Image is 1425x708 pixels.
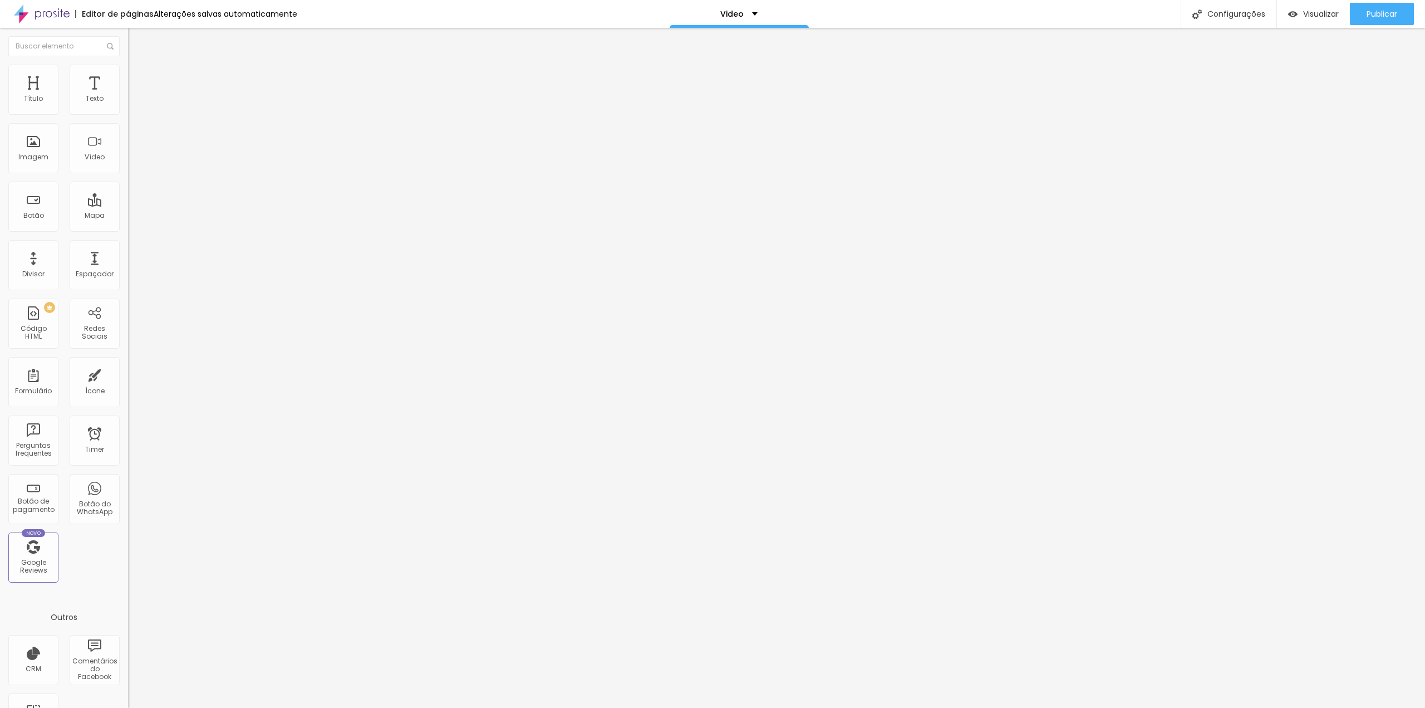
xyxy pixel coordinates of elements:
div: Mapa [85,212,105,219]
div: Texto [86,95,104,102]
img: Icone [1192,9,1202,19]
div: Alterações salvas automaticamente [154,10,297,18]
p: Video [720,10,744,18]
div: CRM [26,665,41,673]
div: Novo [22,529,46,537]
button: Publicar [1350,3,1414,25]
div: Botão de pagamento [11,497,55,514]
div: Redes Sociais [72,325,116,341]
div: Formulário [15,387,52,395]
div: Imagem [18,153,48,161]
input: Buscar elemento [8,36,120,56]
div: Vídeo [85,153,105,161]
div: Botão do WhatsApp [72,500,116,516]
div: Perguntas frequentes [11,442,55,458]
div: Comentários do Facebook [72,657,116,681]
div: Ícone [85,387,105,395]
img: view-1.svg [1288,9,1298,19]
div: Código HTML [11,325,55,341]
div: Timer [85,446,104,453]
div: Google Reviews [11,559,55,575]
span: Publicar [1367,9,1397,18]
iframe: Editor [128,28,1425,708]
div: Espaçador [76,270,114,278]
div: Botão [23,212,44,219]
span: Visualizar [1303,9,1339,18]
div: Título [24,95,43,102]
div: Editor de páginas [75,10,154,18]
div: Divisor [22,270,45,278]
button: Visualizar [1277,3,1350,25]
img: Icone [107,43,114,50]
